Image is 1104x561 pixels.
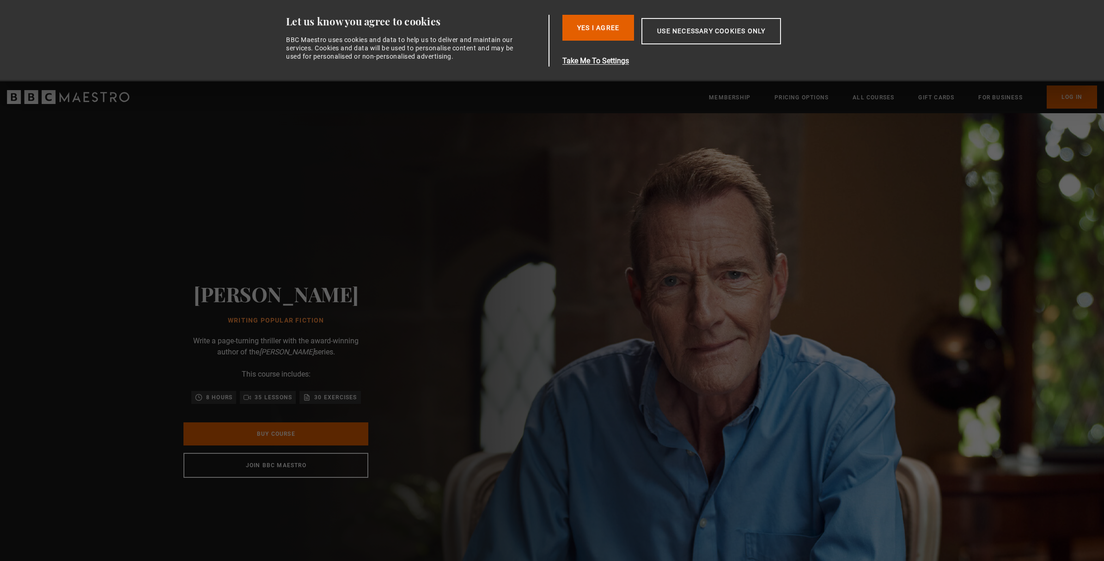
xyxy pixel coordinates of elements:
[183,335,368,358] p: Write a page-turning thriller with the award-winning author of the series.
[286,15,545,28] div: Let us know you agree to cookies
[562,55,825,67] button: Take Me To Settings
[286,36,519,61] div: BBC Maestro uses cookies and data to help us to deliver and maintain our services. Cookies and da...
[1047,85,1097,109] a: Log In
[259,348,314,356] i: [PERSON_NAME]
[314,393,357,402] p: 30 exercises
[194,317,359,324] h1: Writing Popular Fiction
[7,90,129,104] svg: BBC Maestro
[641,18,781,44] button: Use necessary cookies only
[853,93,894,102] a: All Courses
[183,453,368,478] a: Join BBC Maestro
[183,422,368,445] a: Buy Course
[206,393,232,402] p: 8 hours
[562,15,634,41] button: Yes I Agree
[194,282,359,305] h2: [PERSON_NAME]
[775,93,829,102] a: Pricing Options
[918,93,954,102] a: Gift Cards
[709,85,1097,109] nav: Primary
[709,93,750,102] a: Membership
[242,369,311,380] p: This course includes:
[978,93,1022,102] a: For business
[255,393,292,402] p: 35 lessons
